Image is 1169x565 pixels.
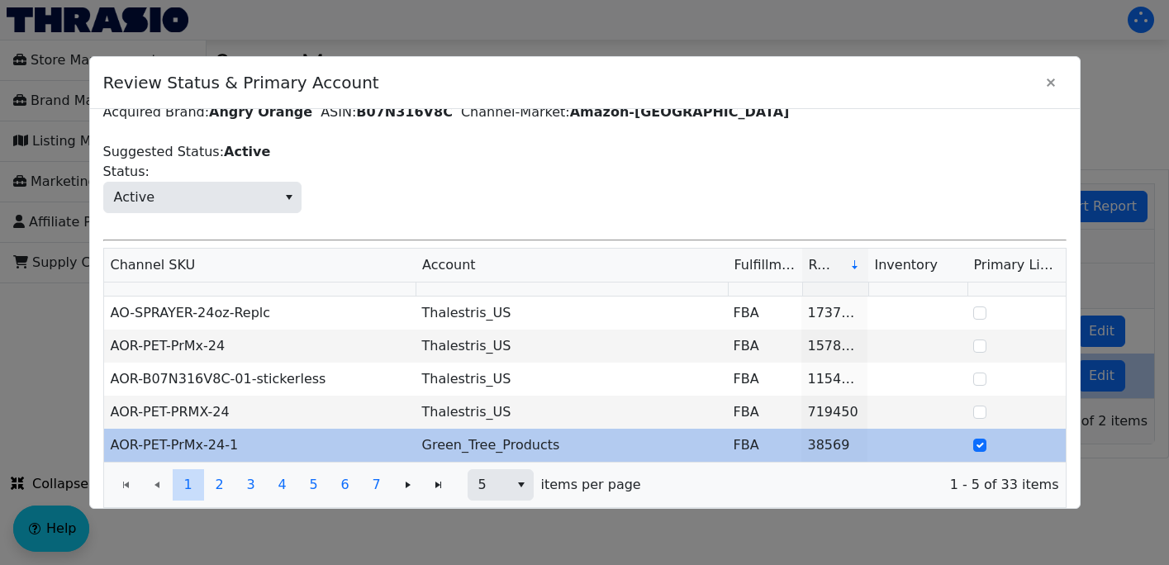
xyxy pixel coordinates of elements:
[416,363,727,396] td: Thalestris_US
[103,162,150,182] span: Status:
[111,255,196,275] span: Channel SKU
[278,475,286,495] span: 4
[173,469,204,501] button: Page 1
[727,396,801,429] td: FBA
[104,363,416,396] td: AOR-B07N316V8C-01-stickerless
[801,429,867,462] td: 38569
[416,429,727,462] td: Green_Tree_Products
[809,255,836,275] span: Revenue
[727,297,801,330] td: FBA
[727,363,801,396] td: FBA
[801,363,867,396] td: 1154091
[875,255,938,275] span: Inventory
[209,104,312,120] label: Angry Orange
[973,406,986,419] input: Select Row
[570,104,790,120] label: Amazon-[GEOGRAPHIC_DATA]
[340,475,349,495] span: 6
[104,396,416,429] td: AOR-PET-PRMX-24
[215,475,223,495] span: 2
[298,469,330,501] button: Page 5
[392,469,424,501] button: Go to the next page
[372,475,380,495] span: 7
[973,339,986,353] input: Select Row
[509,470,533,500] button: select
[103,43,1067,539] div: Name: Acquired Brand: ASIN: Channel-Market: Suggested Status:
[973,373,986,386] input: Select Row
[973,439,986,452] input: Select Row
[104,462,1066,507] div: Page 1 of 7
[654,475,1059,495] span: 1 - 5 of 33 items
[114,188,155,207] span: Active
[309,475,317,495] span: 5
[235,469,267,501] button: Page 3
[734,255,796,275] span: Fulfillment
[974,257,1073,273] span: Primary Listing
[727,330,801,363] td: FBA
[277,183,301,212] button: select
[1035,67,1067,98] button: Close
[246,475,254,495] span: 3
[183,475,192,495] span: 1
[416,330,727,363] td: Thalestris_US
[541,475,641,495] span: items per page
[103,62,1035,103] span: Review Status & Primary Account
[104,297,416,330] td: AO-SPRAYER-24oz-Replc
[423,469,454,501] button: Go to the last page
[361,469,392,501] button: Page 7
[104,429,416,462] td: AOR-PET-PrMx-24-1
[801,396,867,429] td: 719450
[103,182,302,213] span: Status:
[416,297,727,330] td: Thalestris_US
[267,469,298,501] button: Page 4
[224,144,270,159] label: Active
[801,297,867,330] td: 1737825
[468,469,534,501] span: Page size
[801,330,867,363] td: 1578424
[478,475,499,495] span: 5
[204,469,235,501] button: Page 2
[416,396,727,429] td: Thalestris_US
[422,255,476,275] span: Account
[330,469,361,501] button: Page 6
[104,330,416,363] td: AOR-PET-PrMx-24
[356,104,453,120] label: B07N316V8C
[973,306,986,320] input: Select Row
[727,429,801,462] td: FBA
